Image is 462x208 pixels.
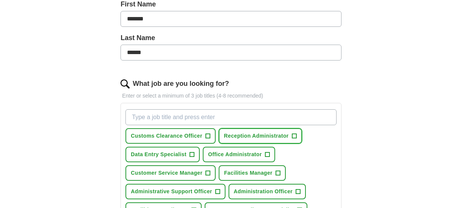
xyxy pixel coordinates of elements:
[125,165,216,181] button: Customer Service Manager
[224,169,273,177] span: Facilities Manager
[131,132,202,140] span: Customs Clearance Officer
[219,128,302,144] button: Reception Administrator
[208,151,262,158] span: Office Administrator
[125,184,225,199] button: Administrative Support Officer
[133,79,229,89] label: What job are you looking for?
[131,169,202,177] span: Customer Service Manager
[131,151,186,158] span: Data Entry Specialist
[203,147,275,162] button: Office Administrator
[224,132,289,140] span: Reception Administrator
[125,147,200,162] button: Data Entry Specialist
[121,92,341,100] p: Enter or select a minimum of 3 job titles (4-8 recommended)
[121,79,130,88] img: search.png
[125,128,215,144] button: Customs Clearance Officer
[131,188,212,196] span: Administrative Support Officer
[121,33,341,43] label: Last Name
[125,109,336,125] input: Type a job title and press enter
[234,188,293,196] span: Administration Officer
[219,165,286,181] button: Facilities Manager
[229,184,306,199] button: Administration Officer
